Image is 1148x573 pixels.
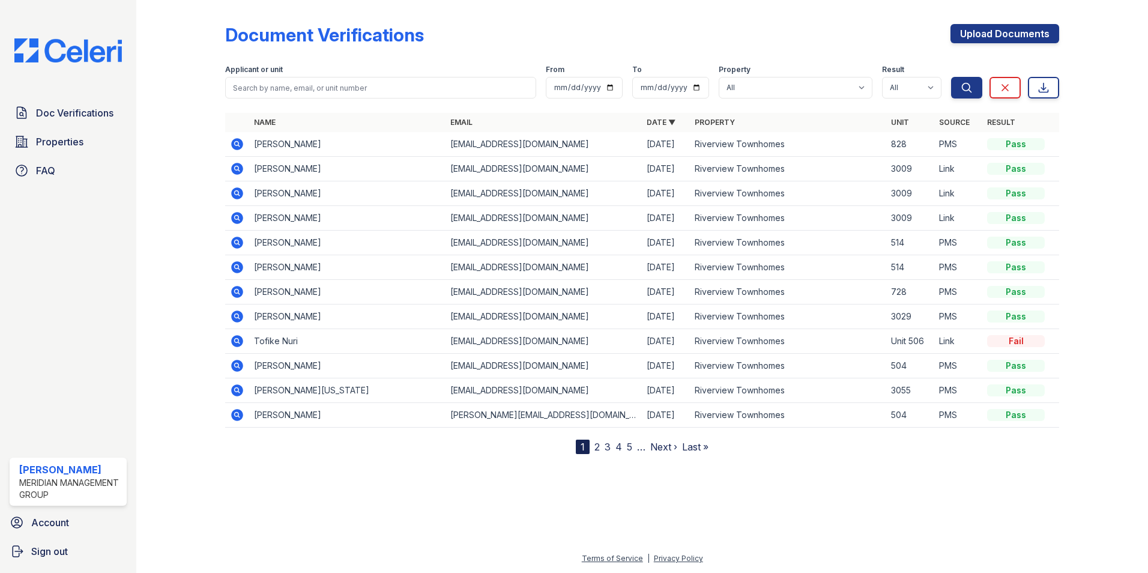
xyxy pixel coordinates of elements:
[627,441,632,453] a: 5
[891,118,909,127] a: Unit
[695,118,735,127] a: Property
[10,101,127,125] a: Doc Verifications
[576,440,590,454] div: 1
[642,354,690,378] td: [DATE]
[886,157,934,181] td: 3009
[690,157,886,181] td: Riverview Townhomes
[446,231,642,255] td: [EMAIL_ADDRESS][DOMAIN_NAME]
[642,305,690,329] td: [DATE]
[546,65,564,74] label: From
[950,24,1059,43] a: Upload Documents
[31,544,68,559] span: Sign out
[249,157,446,181] td: [PERSON_NAME]
[637,440,645,454] span: …
[5,539,131,563] a: Sign out
[615,441,622,453] a: 4
[446,255,642,280] td: [EMAIL_ADDRESS][DOMAIN_NAME]
[934,378,982,403] td: PMS
[249,305,446,329] td: [PERSON_NAME]
[934,132,982,157] td: PMS
[987,163,1045,175] div: Pass
[249,132,446,157] td: [PERSON_NAME]
[934,280,982,305] td: PMS
[934,181,982,206] td: Link
[446,378,642,403] td: [EMAIL_ADDRESS][DOMAIN_NAME]
[882,65,904,74] label: Result
[934,255,982,280] td: PMS
[719,65,751,74] label: Property
[886,231,934,255] td: 514
[31,515,69,530] span: Account
[446,206,642,231] td: [EMAIL_ADDRESS][DOMAIN_NAME]
[934,305,982,329] td: PMS
[690,378,886,403] td: Riverview Townhomes
[987,335,1045,347] div: Fail
[19,462,122,477] div: [PERSON_NAME]
[690,231,886,255] td: Riverview Townhomes
[987,118,1015,127] a: Result
[987,286,1045,298] div: Pass
[987,360,1045,372] div: Pass
[934,403,982,428] td: PMS
[690,403,886,428] td: Riverview Townhomes
[642,329,690,354] td: [DATE]
[886,354,934,378] td: 504
[254,118,276,127] a: Name
[5,511,131,535] a: Account
[446,157,642,181] td: [EMAIL_ADDRESS][DOMAIN_NAME]
[249,329,446,354] td: Tofike Nuri
[654,554,703,563] a: Privacy Policy
[886,280,934,305] td: 728
[642,255,690,280] td: [DATE]
[225,24,424,46] div: Document Verifications
[446,132,642,157] td: [EMAIL_ADDRESS][DOMAIN_NAME]
[987,237,1045,249] div: Pass
[5,38,131,62] img: CE_Logo_Blue-a8612792a0a2168367f1c8372b55b34899dd931a85d93a1a3d3e32e68fde9ad4.png
[886,181,934,206] td: 3009
[886,403,934,428] td: 504
[642,157,690,181] td: [DATE]
[582,554,643,563] a: Terms of Service
[249,255,446,280] td: [PERSON_NAME]
[987,311,1045,323] div: Pass
[987,409,1045,421] div: Pass
[682,441,708,453] a: Last »
[886,305,934,329] td: 3029
[450,118,473,127] a: Email
[605,441,611,453] a: 3
[19,477,122,501] div: Meridian Management Group
[939,118,970,127] a: Source
[642,181,690,206] td: [DATE]
[690,181,886,206] td: Riverview Townhomes
[249,181,446,206] td: [PERSON_NAME]
[225,65,283,74] label: Applicant or unit
[934,231,982,255] td: PMS
[249,354,446,378] td: [PERSON_NAME]
[690,206,886,231] td: Riverview Townhomes
[886,255,934,280] td: 514
[886,378,934,403] td: 3055
[249,378,446,403] td: [PERSON_NAME][US_STATE]
[446,354,642,378] td: [EMAIL_ADDRESS][DOMAIN_NAME]
[987,384,1045,396] div: Pass
[642,403,690,428] td: [DATE]
[690,280,886,305] td: Riverview Townhomes
[446,181,642,206] td: [EMAIL_ADDRESS][DOMAIN_NAME]
[934,206,982,231] td: Link
[594,441,600,453] a: 2
[642,231,690,255] td: [DATE]
[690,132,886,157] td: Riverview Townhomes
[934,354,982,378] td: PMS
[36,106,113,120] span: Doc Verifications
[446,329,642,354] td: [EMAIL_ADDRESS][DOMAIN_NAME]
[225,77,536,99] input: Search by name, email, or unit number
[987,138,1045,150] div: Pass
[987,261,1045,273] div: Pass
[647,554,650,563] div: |
[690,329,886,354] td: Riverview Townhomes
[10,130,127,154] a: Properties
[249,206,446,231] td: [PERSON_NAME]
[446,305,642,329] td: [EMAIL_ADDRESS][DOMAIN_NAME]
[690,305,886,329] td: Riverview Townhomes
